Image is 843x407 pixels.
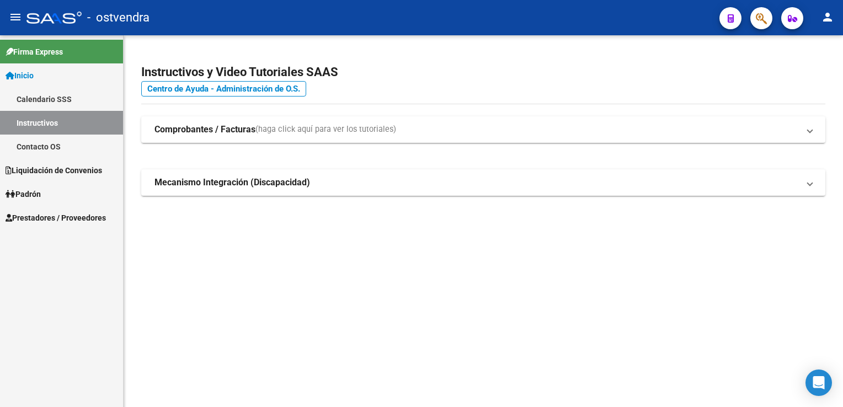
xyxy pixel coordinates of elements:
span: Prestadores / Proveedores [6,212,106,224]
mat-icon: menu [9,10,22,24]
span: (haga click aquí para ver los tutoriales) [255,124,396,136]
mat-icon: person [821,10,834,24]
mat-expansion-panel-header: Comprobantes / Facturas(haga click aquí para ver los tutoriales) [141,116,825,143]
span: Padrón [6,188,41,200]
div: Open Intercom Messenger [805,369,832,396]
span: Liquidación de Convenios [6,164,102,176]
strong: Mecanismo Integración (Discapacidad) [154,176,310,189]
mat-expansion-panel-header: Mecanismo Integración (Discapacidad) [141,169,825,196]
strong: Comprobantes / Facturas [154,124,255,136]
span: Inicio [6,69,34,82]
h2: Instructivos y Video Tutoriales SAAS [141,62,825,83]
span: - ostvendra [87,6,150,30]
a: Centro de Ayuda - Administración de O.S. [141,81,306,97]
span: Firma Express [6,46,63,58]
